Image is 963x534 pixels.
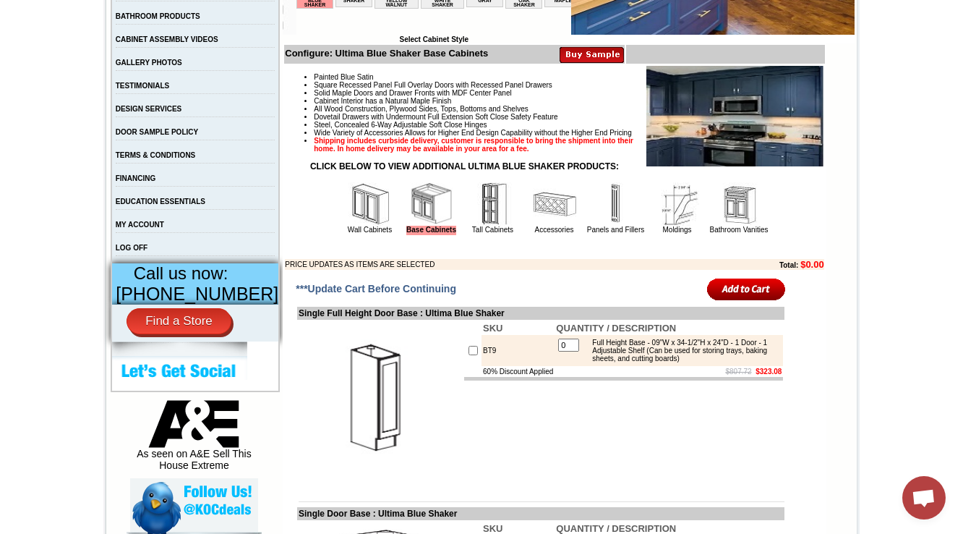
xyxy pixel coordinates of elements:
a: LOG OFF [116,244,147,252]
a: Base Cabinets [406,226,456,235]
b: SKU [483,323,502,334]
a: TESTIMONIALS [116,82,169,90]
img: spacer.gif [122,41,124,41]
b: Total: [779,261,798,269]
b: Select Cabinet Style [399,35,468,43]
a: Panels and Fillers [587,226,644,234]
a: EDUCATION ESSENTIALS [116,198,205,205]
span: Call us now: [134,263,228,283]
img: Wall Cabinets [348,182,392,226]
b: Configure: Ultima Blue Shaker Base Cabinets [285,48,488,59]
input: Add to Cart [707,277,786,301]
td: Bellmonte Maple [248,66,285,80]
a: BATHROOM PRODUCTS [116,12,200,20]
td: Alabaster Shaker [39,66,76,80]
span: Dovetail Drawers with Undermount Full Extension Soft Close Safety Feature [314,113,557,121]
a: DOOR SAMPLE POLICY [116,128,198,136]
img: Panels and Fillers [594,182,638,226]
a: Find a Store [127,308,231,334]
strong: Shipping includes curbside delivery, customer is responsible to bring the shipment into their hom... [314,137,633,153]
img: Base Cabinets [410,182,453,226]
img: Single Full Height Door Base [299,321,461,484]
span: Steel, Concealed 6-Way Adjustable Soft Close Hinges [314,121,487,129]
span: Solid Maple Doors and Drawer Fronts with MDF Center Panel [314,89,511,97]
span: All Wood Construction, Plywood Sides, Tops, Bottoms and Shelves [314,105,528,113]
td: [PERSON_NAME] Yellow Walnut [78,66,122,82]
a: Wall Cabinets [348,226,392,234]
td: Baycreek Gray [170,66,207,80]
s: $807.72 [726,368,752,376]
a: MY ACCOUNT [116,221,164,229]
img: spacer.gif [76,41,78,41]
span: Wide Variety of Accessories Allows for Higher End Design Capability without the Higher End Pricing [314,129,631,137]
td: 60% Discount Applied [482,366,555,377]
b: QUANTITY / DESCRIPTION [556,323,676,334]
span: ***Update Cart Before Continuing [296,283,456,294]
a: Moldings [662,226,691,234]
span: [PHONE_NUMBER] [116,284,278,304]
td: BT9 [482,335,555,366]
a: Accessories [535,226,574,234]
td: Beachwood Oak Shaker [209,66,246,82]
td: PRICE UPDATES AS ITEMS ARE SELECTED [285,259,700,270]
a: FINANCING [116,174,156,182]
a: Tall Cabinets [472,226,513,234]
img: Product Image [646,66,824,166]
b: $323.08 [756,368,782,376]
img: spacer.gif [246,41,248,41]
b: $0.00 [800,259,824,270]
img: spacer.gif [37,41,39,41]
div: Full Height Base - 09"W x 34-1/2"H x 24"D - 1 Door - 1 Adjustable Shelf (Can be used for storing ... [585,339,779,363]
img: spacer.gif [207,41,209,41]
a: DESIGN SERVICES [116,105,182,113]
td: Single Door Base : Ultima Blue Shaker [297,507,784,520]
img: Tall Cabinets [471,182,515,226]
img: Accessories [533,182,576,226]
a: CABINET ASSEMBLY VIDEOS [116,35,218,43]
img: spacer.gif [168,41,170,41]
img: Moldings [656,182,699,226]
span: Painted Blue Satin [314,73,373,81]
div: Open chat [902,476,946,520]
td: Single Full Height Door Base : Ultima Blue Shaker [297,307,784,320]
a: GALLERY PHOTOS [116,59,182,67]
b: QUANTITY / DESCRIPTION [556,523,676,534]
td: [PERSON_NAME] White Shaker [124,66,168,82]
a: TERMS & CONDITIONS [116,151,196,159]
b: SKU [483,523,502,534]
span: Square Recessed Panel Full Overlay Doors with Recessed Panel Drawers [314,81,552,89]
a: Bathroom Vanities [710,226,769,234]
img: Bathroom Vanities [717,182,761,226]
strong: CLICK BELOW TO VIEW ADDITIONAL ULTIMA BLUE SHAKER PRODUCTS: [310,161,619,171]
span: Cabinet Interior has a Natural Maple Finish [314,97,451,105]
div: As seen on A&E Sell This House Extreme [130,400,258,478]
